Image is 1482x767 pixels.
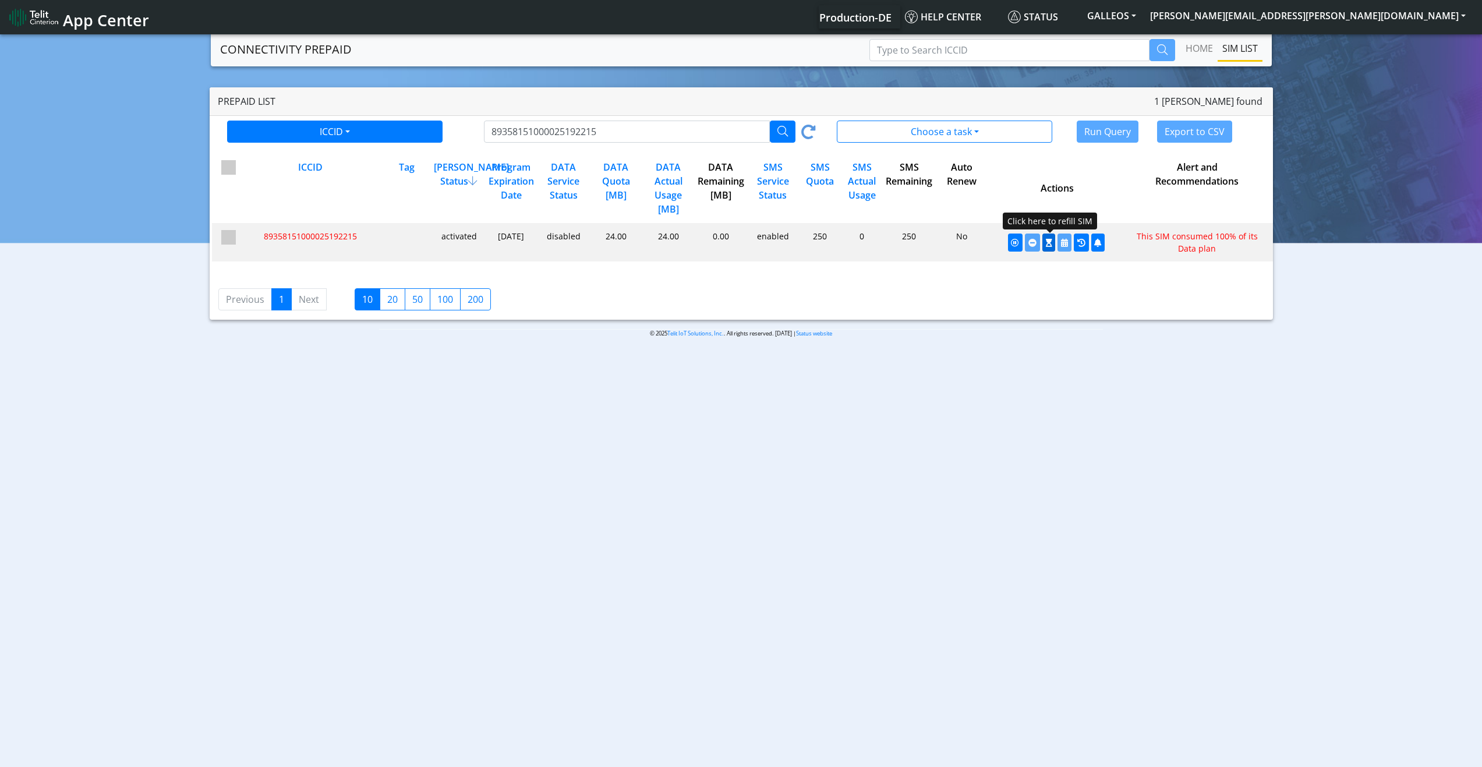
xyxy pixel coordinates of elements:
[1008,10,1021,23] img: status.svg
[798,230,840,255] div: 250
[641,230,694,255] div: 24.00
[9,8,58,27] img: logo-telit-cinterion-gw-new.png
[934,160,986,216] div: Auto Renew
[840,160,882,216] div: SMS Actual Usage
[264,231,357,242] span: 89358151000025192215
[1126,160,1266,216] div: Alert and Recommendations
[379,329,1103,338] p: © 2025 . All rights reserved. [DATE] |
[271,288,292,310] a: 1
[1003,213,1097,229] div: Click here to refill SIM
[536,160,589,216] div: DATA Service Status
[1126,230,1266,255] div: This SIM consumed 100% of its Data plan
[882,230,934,255] div: 250
[63,9,149,31] span: App Center
[1154,94,1262,108] span: 1 [PERSON_NAME] found
[819,5,891,29] a: Your current platform instance
[694,160,746,216] div: DATA Remaining [MB]
[934,230,986,255] div: No
[9,5,147,30] a: App Center
[536,230,589,255] div: disabled
[1008,10,1058,23] span: Status
[745,230,798,255] div: enabled
[900,5,1003,29] a: Help center
[220,38,352,61] a: CONNECTIVITY PREPAID
[986,160,1126,216] div: Actions
[227,121,443,143] button: ICCID
[905,10,918,23] img: knowledge.svg
[484,121,770,143] input: Type to Search ICCID/Tag
[460,288,491,310] label: 200
[380,288,405,310] label: 20
[1157,121,1232,143] button: Export to CSV
[869,39,1149,61] input: Type to Search ICCID
[1003,5,1080,29] a: Status
[1080,5,1143,26] button: GALLEOS
[405,288,430,310] label: 50
[484,160,536,216] div: Program Expiration Date
[819,10,892,24] span: Production-DE
[796,330,832,337] a: Status website
[840,230,882,255] div: 0
[431,230,484,255] div: activated
[431,160,484,216] div: [PERSON_NAME] Status
[882,160,934,216] div: SMS Remaining
[1218,37,1262,60] a: SIM LIST
[589,160,641,216] div: DATA Quota [MB]
[667,330,724,337] a: Telit IoT Solutions, Inc.
[905,10,981,23] span: Help center
[798,160,840,216] div: SMS Quota
[1143,5,1473,26] button: [PERSON_NAME][EMAIL_ADDRESS][PERSON_NAME][DOMAIN_NAME]
[694,230,746,255] div: 0.00
[355,288,380,310] label: 10
[484,230,536,255] div: [DATE]
[1181,37,1218,60] a: Home
[379,160,431,216] div: Tag
[218,95,275,108] span: Prepaid List
[1077,121,1138,143] button: Run Query
[589,230,641,255] div: 24.00
[239,160,379,216] div: ICCID
[837,121,1052,143] button: Choose a task
[745,160,798,216] div: SMS Service Status
[430,288,461,310] label: 100
[641,160,694,216] div: DATA Actual Usage [MB]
